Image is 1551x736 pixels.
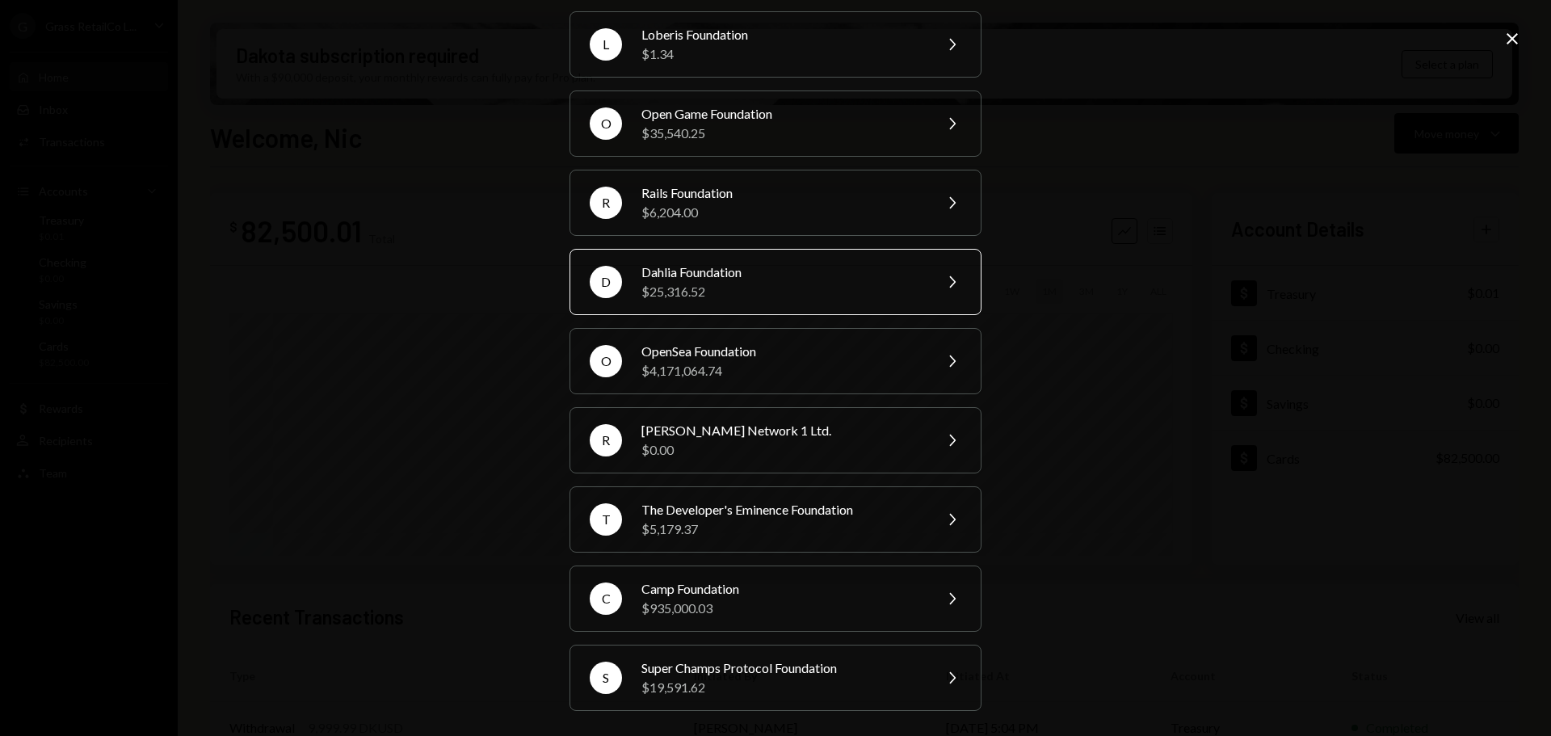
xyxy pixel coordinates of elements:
[641,203,923,222] div: $6,204.00
[641,44,923,64] div: $1.34
[641,124,923,143] div: $35,540.25
[641,104,923,124] div: Open Game Foundation
[641,25,923,44] div: Loberis Foundation
[590,187,622,219] div: R
[570,249,981,315] button: DDahlia Foundation$25,316.52
[590,266,622,298] div: D
[641,678,923,697] div: $19,591.62
[570,11,981,78] button: LLoberis Foundation$1.34
[641,361,923,381] div: $4,171,064.74
[641,579,923,599] div: Camp Foundation
[641,342,923,361] div: OpenSea Foundation
[570,407,981,473] button: R[PERSON_NAME] Network 1 Ltd.$0.00
[590,345,622,377] div: O
[641,282,923,301] div: $25,316.52
[570,90,981,157] button: OOpen Game Foundation$35,540.25
[641,440,923,460] div: $0.00
[641,519,923,539] div: $5,179.37
[590,582,622,615] div: C
[590,107,622,140] div: O
[570,645,981,711] button: SSuper Champs Protocol Foundation$19,591.62
[590,662,622,694] div: S
[641,263,923,282] div: Dahlia Foundation
[590,503,622,536] div: T
[641,500,923,519] div: The Developer's Eminence Foundation
[641,421,923,440] div: [PERSON_NAME] Network 1 Ltd.
[570,170,981,236] button: RRails Foundation$6,204.00
[590,28,622,61] div: L
[641,599,923,618] div: $935,000.03
[570,328,981,394] button: OOpenSea Foundation$4,171,064.74
[641,183,923,203] div: Rails Foundation
[590,424,622,456] div: R
[570,566,981,632] button: CCamp Foundation$935,000.03
[570,486,981,553] button: TThe Developer's Eminence Foundation$5,179.37
[641,658,923,678] div: Super Champs Protocol Foundation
